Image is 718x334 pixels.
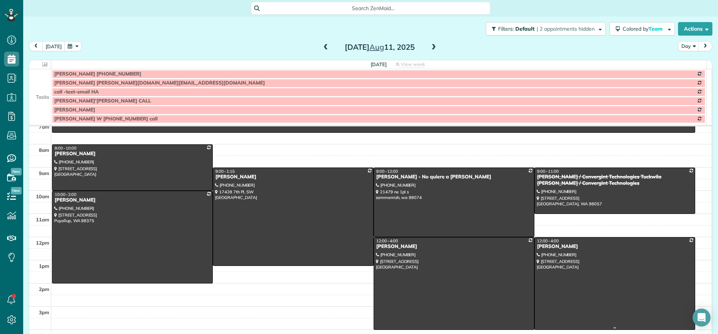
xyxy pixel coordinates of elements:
span: 12:00 - 4:00 [376,238,398,243]
span: Aug [369,42,384,52]
span: 9:00 - 12:00 [376,169,398,174]
span: 10am [36,193,49,199]
span: New [11,187,22,194]
button: Actions [678,22,712,36]
span: 2pm [39,286,49,292]
button: prev [29,41,43,51]
span: [PERSON_NAME] [54,107,95,113]
span: 8am [39,147,49,153]
span: 10:00 - 2:00 [55,192,76,197]
span: 3pm [39,309,49,315]
span: View week [401,61,425,67]
span: 7am [39,124,49,130]
span: call -text-email HA [54,89,99,95]
span: 11am [36,217,49,223]
div: [PERSON_NAME] [54,197,211,203]
button: Colored byTeam [610,22,675,36]
span: 9:00 - 11:00 [537,169,559,174]
span: New [11,168,22,175]
div: [PERSON_NAME] [376,243,532,250]
div: [PERSON_NAME] - No quiere a [PERSON_NAME] [376,174,532,180]
span: [PERSON_NAME] [PHONE_NUMBER] [54,71,141,77]
span: | 2 appointments hidden [537,25,595,32]
span: 9am [39,170,49,176]
span: Default [515,25,535,32]
div: [PERSON_NAME] [54,151,211,157]
a: Filters: Default | 2 appointments hidden [482,22,606,36]
button: Day [678,41,699,51]
span: Filters: [498,25,514,32]
button: next [698,41,712,51]
span: 12pm [36,240,49,246]
div: [PERSON_NAME] / Convergint Technologies Tuckwila [PERSON_NAME] / Convergint Technologies [537,174,693,187]
span: 9:00 - 1:15 [215,169,235,174]
h2: [DATE] 11, 2025 [333,43,426,51]
span: [PERSON_NAME]'[PERSON_NAME] CALL [54,98,151,104]
div: Open Intercom Messenger [693,309,711,327]
span: [PERSON_NAME] [PERSON_NAME][DOMAIN_NAME][EMAIL_ADDRESS][DOMAIN_NAME] [54,80,265,86]
span: Colored by [623,25,665,32]
span: [PERSON_NAME] W [PHONE_NUMBER] call [54,116,157,122]
button: [DATE] [42,41,65,51]
span: 8:00 - 10:00 [55,145,76,151]
div: [PERSON_NAME] [215,174,371,180]
span: 12:00 - 4:00 [537,238,559,243]
button: Filters: Default | 2 appointments hidden [486,22,606,36]
span: 1pm [39,263,49,269]
div: [PERSON_NAME] [537,243,693,250]
span: [DATE] [371,61,387,67]
span: Team [648,25,664,32]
